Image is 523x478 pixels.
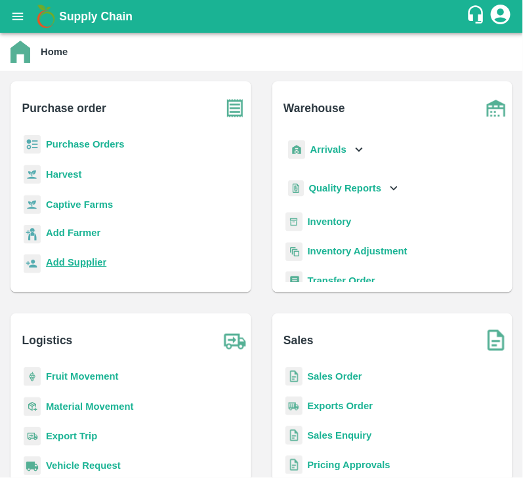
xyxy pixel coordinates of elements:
a: Harvest [46,169,81,180]
a: Exports Order [308,401,373,411]
img: whArrival [288,140,305,159]
b: Add Supplier [46,257,106,268]
img: farmer [24,225,41,244]
img: vehicle [24,456,41,475]
a: Supply Chain [59,7,466,26]
div: Arrivals [285,135,367,165]
b: Purchase order [22,99,106,117]
img: sales [285,367,303,386]
a: Inventory Adjustment [308,246,408,256]
a: Fruit Movement [46,371,119,382]
img: fruit [24,367,41,386]
a: Material Movement [46,401,134,412]
img: material [24,397,41,416]
img: home [10,41,30,63]
img: whTransfer [285,271,303,290]
div: customer-support [466,5,489,28]
img: shipments [285,397,303,416]
b: Warehouse [283,99,345,117]
b: Supply Chain [59,10,133,23]
img: qualityReport [288,180,304,197]
a: Transfer Order [308,275,375,286]
img: delivery [24,427,41,446]
b: Logistics [22,331,73,349]
img: purchase [219,92,251,125]
img: truck [219,324,251,357]
a: Captive Farms [46,199,113,210]
b: Arrivals [310,144,346,155]
a: Inventory [308,216,352,227]
img: whInventory [285,212,303,231]
img: soSales [480,324,513,357]
img: harvest [24,165,41,184]
b: Add Farmer [46,228,100,238]
div: Quality Reports [285,175,402,202]
a: Add Farmer [46,226,100,243]
a: Sales Enquiry [308,430,372,441]
div: account of current user [489,3,513,30]
b: Quality Reports [309,183,382,193]
a: Export Trip [46,431,97,441]
b: Sales [283,331,314,349]
img: logo [33,3,59,30]
img: sales [285,426,303,445]
img: warehouse [480,92,513,125]
a: Vehicle Request [46,460,121,471]
button: open drawer [3,1,33,31]
img: reciept [24,135,41,154]
a: Sales Order [308,371,362,382]
a: Add Supplier [46,255,106,273]
img: supplier [24,254,41,273]
img: harvest [24,195,41,214]
img: sales [285,456,303,475]
a: Pricing Approvals [308,460,390,470]
a: Purchase Orders [46,139,125,149]
b: Home [41,47,68,57]
img: inventory [285,242,303,261]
